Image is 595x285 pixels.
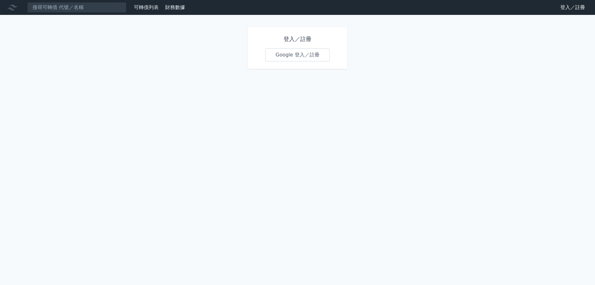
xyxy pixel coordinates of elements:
[265,48,330,61] a: Google 登入／註冊
[555,2,590,12] a: 登入／註冊
[165,4,185,10] a: 財務數據
[265,35,330,43] h1: 登入／註冊
[134,4,159,10] a: 可轉債列表
[27,2,126,13] input: 搜尋可轉債 代號／名稱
